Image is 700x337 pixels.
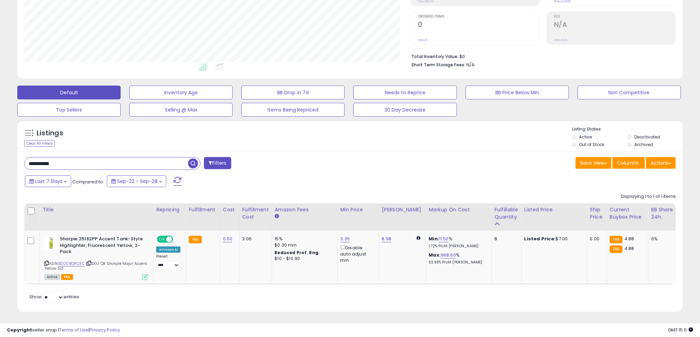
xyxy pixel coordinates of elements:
button: Sep-22 - Sep-28 [107,175,166,187]
a: Privacy Policy [90,327,120,333]
b: Total Inventory Value: [411,54,458,59]
div: Preset: [156,254,180,270]
p: 1.72% Profit [PERSON_NAME] [429,244,486,249]
div: ASIN: [44,236,148,279]
button: Inventory Age [129,86,233,99]
button: Selling @ Max [129,103,233,117]
button: 30 Day Decrease [353,103,457,117]
div: Repricing [156,206,183,213]
a: 3.35 [340,235,350,242]
div: % [429,252,486,265]
div: Amazon Fees [275,206,335,213]
a: 0.50 [223,235,233,242]
div: Disable auto adjust min [340,244,374,263]
div: Displaying 1 to 1 of 1 items [621,193,676,200]
button: Default [17,86,121,99]
a: 8.98 [382,235,392,242]
a: 11.50 [439,235,449,242]
span: Columns [617,160,639,166]
div: 8 [495,236,516,242]
div: $7.00 [524,236,582,242]
img: 418cXZaXKbL._SL40_.jpg [44,236,58,250]
li: $0 [411,52,671,60]
a: 968.60 [441,252,456,259]
button: Save View [576,157,612,169]
div: Current Buybox Price [610,206,645,221]
div: 3.06 [242,236,267,242]
span: N/A [466,61,475,68]
b: Reduced Prof. Rng. [275,250,320,256]
i: Calculated using Dynamic Max Price. [417,236,420,240]
span: 4.88 [624,245,634,252]
div: Ship Price [590,206,604,221]
div: BB Share 24h. [651,206,676,221]
p: 53.93% Profit [PERSON_NAME] [429,260,486,265]
small: Prev: N/A [554,38,568,42]
span: All listings currently available for purchase on Amazon [44,274,60,280]
div: Min Price [340,206,376,213]
label: Out of Stock [579,142,605,147]
span: FBA [61,274,73,280]
span: ON [158,237,166,242]
span: | SKU: QK Sharpie Major Accent Yellow 2ct [44,261,147,271]
b: Listed Price: [524,235,556,242]
button: Top Sellers [17,103,121,117]
span: Sep-22 - Sep-28 [117,178,158,185]
label: Deactivated [634,134,660,140]
span: 2025-10-6 15:11 GMT [668,327,693,333]
div: 0.00 [590,236,601,242]
div: 15% [275,236,332,242]
strong: Copyright [7,327,32,333]
div: Cost [223,206,236,213]
span: Last 7 Days [35,178,63,185]
b: Sharpie 25162PP Accent Tank-Style Highlighter, Fluorescent Yellow, 2-Pack [60,236,144,257]
b: Short Term Storage Fees: [411,62,465,68]
a: B000BQRQ3C [58,261,85,267]
small: Amazon Fees. [275,213,279,220]
span: 4.88 [624,235,634,242]
small: Prev: 0 [418,38,428,42]
div: Fulfillment Cost [242,206,269,221]
div: Fulfillment [189,206,217,213]
div: $10 - $10.90 [275,256,332,262]
button: Non Competitive [578,86,681,99]
span: Show: entries [29,293,79,300]
div: % [429,236,486,249]
button: Last 7 Days [25,175,71,187]
div: Amazon AI [156,247,180,253]
button: Needs to Reprice [353,86,457,99]
div: Title [43,206,150,213]
div: Listed Price [524,206,584,213]
h5: Listings [37,128,63,138]
button: BB Drop in 7d [241,86,345,99]
div: Markup on Cost [429,206,489,213]
button: Items Being Repriced [241,103,345,117]
button: Actions [646,157,676,169]
div: [PERSON_NAME] [382,206,423,213]
a: Terms of Use [59,327,88,333]
div: seller snap | | [7,327,120,334]
b: Min: [429,235,439,242]
div: Clear All Filters [24,140,55,147]
th: The percentage added to the cost of goods (COGS) that forms the calculator for Min & Max prices. [426,203,492,231]
b: Max: [429,252,441,258]
button: BB Price Below Min [466,86,569,99]
span: ROI [554,15,675,19]
h2: N/A [554,21,675,30]
small: FBA [610,245,623,253]
button: Columns [613,157,645,169]
span: Compared to: [72,179,104,185]
span: Ordered Items [418,15,539,19]
p: Listing States: [572,126,683,133]
h2: 0 [418,21,539,30]
small: FBA [189,236,202,243]
small: FBA [610,236,623,243]
button: Filters [204,157,231,169]
label: Active [579,134,592,140]
div: $0.30 min [275,242,332,248]
div: Fulfillable Quantity [495,206,519,221]
div: 0% [651,236,674,242]
span: OFF [172,237,183,242]
label: Archived [634,142,653,147]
